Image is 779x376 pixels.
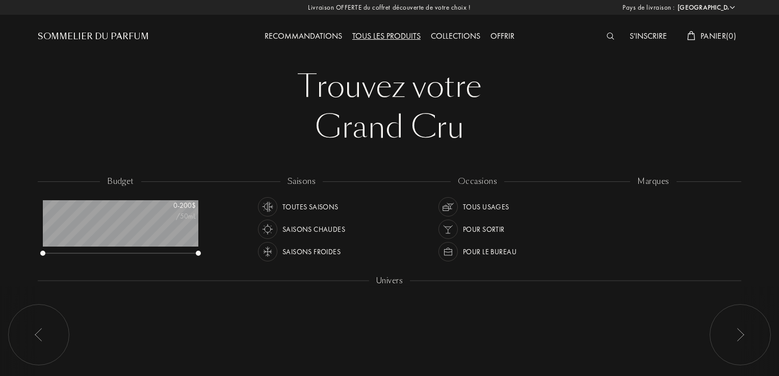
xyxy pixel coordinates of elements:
[45,107,734,148] div: Grand Cru
[282,220,345,239] div: Saisons chaudes
[100,176,141,187] div: budget
[426,31,485,41] a: Collections
[451,176,504,187] div: occasions
[441,245,455,259] img: usage_occasion_work_white.svg
[282,242,341,261] div: Saisons froides
[145,211,196,222] div: /50mL
[35,328,43,341] img: arr_left.svg
[700,31,736,41] span: Panier ( 0 )
[369,275,410,287] div: Univers
[259,30,347,43] div: Recommandations
[687,31,695,40] img: cart_white.svg
[280,176,323,187] div: saisons
[441,222,455,236] img: usage_occasion_party_white.svg
[347,30,426,43] div: Tous les produits
[426,30,485,43] div: Collections
[261,200,275,214] img: usage_season_average_white.svg
[630,176,676,187] div: marques
[463,197,509,217] div: Tous usages
[441,200,455,214] img: usage_occasion_all_white.svg
[625,31,672,41] a: S'inscrire
[45,66,734,107] div: Trouvez votre
[261,222,275,236] img: usage_season_hot_white.svg
[463,242,516,261] div: Pour le bureau
[282,197,339,217] div: Toutes saisons
[463,220,505,239] div: Pour sortir
[622,3,675,13] span: Pays de livraison :
[261,245,275,259] img: usage_season_cold_white.svg
[625,30,672,43] div: S'inscrire
[145,200,196,211] div: 0 - 200 $
[347,31,426,41] a: Tous les produits
[736,328,744,341] img: arr_left.svg
[485,31,520,41] a: Offrir
[485,30,520,43] div: Offrir
[607,33,614,40] img: search_icn_white.svg
[259,31,347,41] a: Recommandations
[38,31,149,43] a: Sommelier du Parfum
